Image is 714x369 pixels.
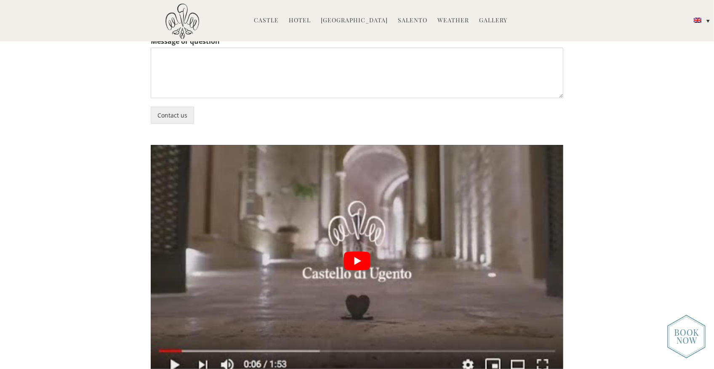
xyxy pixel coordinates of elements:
a: Gallery [480,16,508,26]
img: English [694,18,701,23]
a: Salento [398,16,428,26]
button: Contact us [151,107,194,124]
a: Hotel [289,16,311,26]
a: [GEOGRAPHIC_DATA] [321,16,388,26]
a: Castle [254,16,279,26]
a: Weather [438,16,469,26]
img: new-booknow.png [667,315,706,358]
img: Castello di Ugento [165,3,199,39]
